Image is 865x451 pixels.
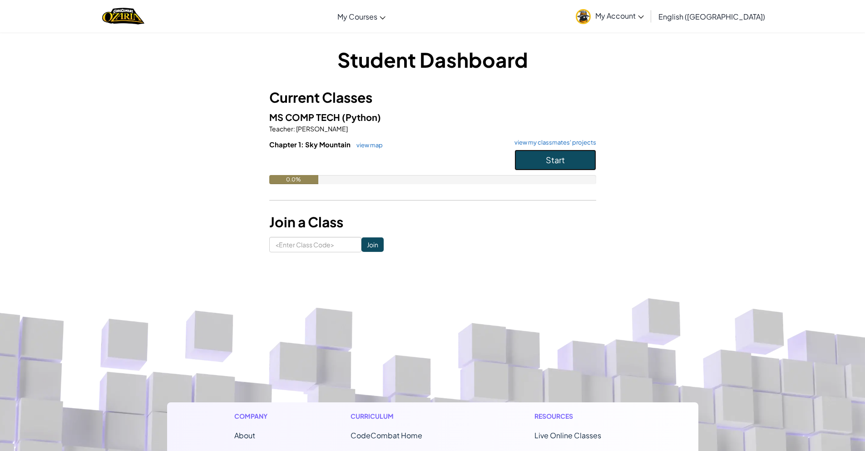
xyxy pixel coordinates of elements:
span: Chapter 1: Sky Mountain [269,140,352,149]
h1: Student Dashboard [269,45,596,74]
input: Join [361,237,384,252]
input: <Enter Class Code> [269,237,361,252]
span: Start [546,155,565,165]
a: English ([GEOGRAPHIC_DATA]) [654,4,770,29]
a: view my classmates' projects [510,140,596,145]
span: My Account [595,11,644,20]
span: Teacher [269,125,293,133]
h1: Curriculum [351,411,460,421]
span: : [293,125,295,133]
h1: Resources [534,411,631,421]
a: Ozaria by CodeCombat logo [102,7,144,25]
a: My Account [571,2,648,30]
span: (Python) [342,111,381,123]
a: Live Online Classes [534,431,601,440]
h1: Company [234,411,277,421]
a: view map [352,141,383,149]
span: CodeCombat Home [351,431,422,440]
img: Home [102,7,144,25]
h3: Join a Class [269,212,596,232]
h3: Current Classes [269,87,596,108]
a: My Courses [333,4,390,29]
span: My Courses [337,12,377,21]
img: avatar [576,9,591,24]
button: Start [514,150,596,170]
a: About [234,431,255,440]
span: MS COMP TECH [269,111,342,123]
span: [PERSON_NAME] [295,125,348,133]
span: English ([GEOGRAPHIC_DATA]) [658,12,765,21]
div: 0.0% [269,175,318,184]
